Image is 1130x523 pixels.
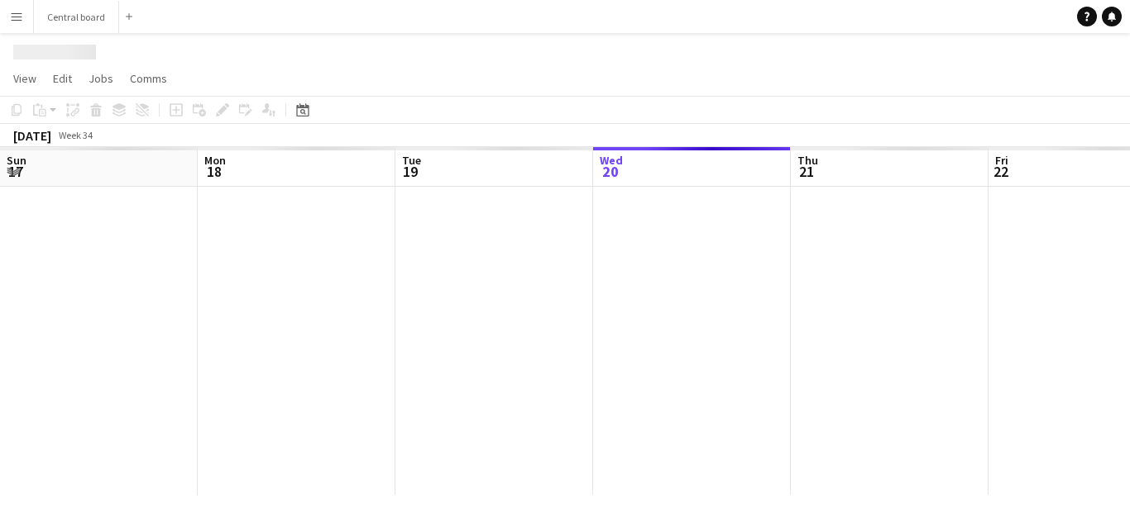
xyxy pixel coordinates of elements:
span: Wed [600,153,623,168]
span: Thu [797,153,818,168]
a: Jobs [82,68,120,89]
span: Tue [402,153,421,168]
span: Comms [130,71,167,86]
span: 18 [202,162,226,181]
a: Comms [123,68,174,89]
div: [DATE] [13,127,51,144]
span: Mon [204,153,226,168]
span: Week 34 [55,129,96,141]
span: 17 [4,162,26,181]
span: Fri [995,153,1008,168]
span: 21 [795,162,818,181]
a: View [7,68,43,89]
span: 22 [993,162,1008,181]
span: 20 [597,162,623,181]
span: Jobs [89,71,113,86]
a: Edit [46,68,79,89]
span: View [13,71,36,86]
span: 19 [400,162,421,181]
button: Central board [34,1,119,33]
span: Edit [53,71,72,86]
span: Sun [7,153,26,168]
